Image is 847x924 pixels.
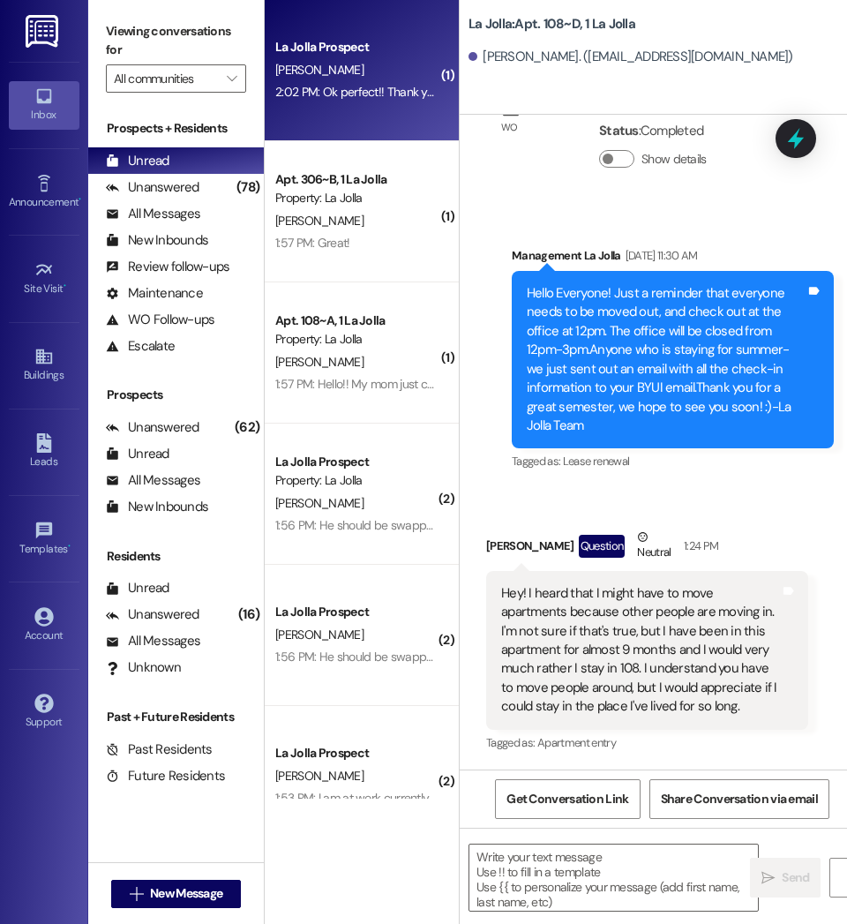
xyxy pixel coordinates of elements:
[9,255,79,303] a: Site Visit •
[114,64,218,93] input: All communities
[227,71,236,86] i: 
[750,858,821,898] button: Send
[599,122,639,139] b: Status
[661,790,818,808] span: Share Conversation via email
[106,337,175,356] div: Escalate
[621,246,698,265] div: [DATE] 11:30 AM
[275,312,438,330] div: Apt. 108~A, 1 La Jolla
[9,688,79,736] a: Support
[275,330,438,349] div: Property: La Jolla
[641,150,707,169] label: Show details
[106,231,208,250] div: New Inbounds
[275,453,438,471] div: La Jolla Prospect
[468,15,635,34] b: La Jolla: Apt. 108~D, 1 La Jolla
[275,170,438,189] div: Apt. 306~B, 1 La Jolla
[537,735,616,750] span: Apartment entry
[26,15,62,48] img: ResiDesk Logo
[9,81,79,129] a: Inbox
[275,62,364,78] span: [PERSON_NAME]
[599,117,714,145] div: : Completed
[501,584,780,717] div: Hey! I heard that I might have to move apartments because other people are moving in. I'm not sur...
[275,790,612,806] div: 1:53 PM: I am at work currently, but as soon as I'm off, I will do that:)
[275,517,701,533] div: 1:56 PM: He should be swapped out with [PERSON_NAME] Besides that it is perfect
[275,235,350,251] div: 1:57 PM: Great!
[88,386,264,404] div: Prospects
[512,448,834,474] div: Tagged as:
[275,213,364,229] span: [PERSON_NAME]
[106,205,200,223] div: All Messages
[506,790,628,808] span: Get Conversation Link
[106,471,200,490] div: All Messages
[275,627,364,642] span: [PERSON_NAME]
[106,311,214,329] div: WO Follow-ups
[9,602,79,650] a: Account
[512,246,834,271] div: Management La Jolla
[9,342,79,389] a: Buildings
[782,868,809,887] span: Send
[106,498,208,516] div: New Inbounds
[68,540,71,552] span: •
[230,414,264,441] div: (62)
[486,528,808,571] div: [PERSON_NAME]
[234,601,264,628] div: (16)
[275,649,701,665] div: 1:56 PM: He should be swapped out with [PERSON_NAME] Besides that it is perfect
[106,740,213,759] div: Past Residents
[501,118,518,137] div: WO
[106,632,200,650] div: All Messages
[106,18,246,64] label: Viewing conversations for
[106,579,169,597] div: Unread
[579,535,626,557] div: Question
[106,152,169,170] div: Unread
[106,178,199,197] div: Unanswered
[275,495,364,511] span: [PERSON_NAME]
[88,547,264,566] div: Residents
[761,871,775,885] i: 
[111,880,242,908] button: New Message
[275,744,438,762] div: La Jolla Prospect
[64,280,66,292] span: •
[275,471,438,490] div: Property: La Jolla
[486,730,808,755] div: Tagged as:
[130,887,143,901] i: 
[106,605,199,624] div: Unanswered
[9,515,79,563] a: Templates •
[106,418,199,437] div: Unanswered
[232,174,264,201] div: (78)
[649,779,829,819] button: Share Conversation via email
[275,189,438,207] div: Property: La Jolla
[275,84,492,100] div: 2:02 PM: Ok perfect!! Thank you so much!!
[495,779,640,819] button: Get Conversation Link
[527,284,806,435] div: Hello Everyone! Just a reminder that everyone needs to be moved out, and check out at the office ...
[679,537,718,555] div: 1:24 PM
[275,603,438,621] div: La Jolla Prospect
[468,48,793,66] div: [PERSON_NAME]. ([EMAIL_ADDRESS][DOMAIN_NAME])
[9,428,79,476] a: Leads
[106,284,203,303] div: Maintenance
[275,768,364,784] span: [PERSON_NAME]
[106,658,181,677] div: Unknown
[88,708,264,726] div: Past + Future Residents
[275,354,364,370] span: [PERSON_NAME]
[88,119,264,138] div: Prospects + Residents
[275,38,438,56] div: La Jolla Prospect
[150,884,222,903] span: New Message
[79,193,81,206] span: •
[106,767,225,785] div: Future Residents
[563,454,630,469] span: Lease renewal
[106,258,229,276] div: Review follow-ups
[106,445,169,463] div: Unread
[633,528,674,565] div: Neutral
